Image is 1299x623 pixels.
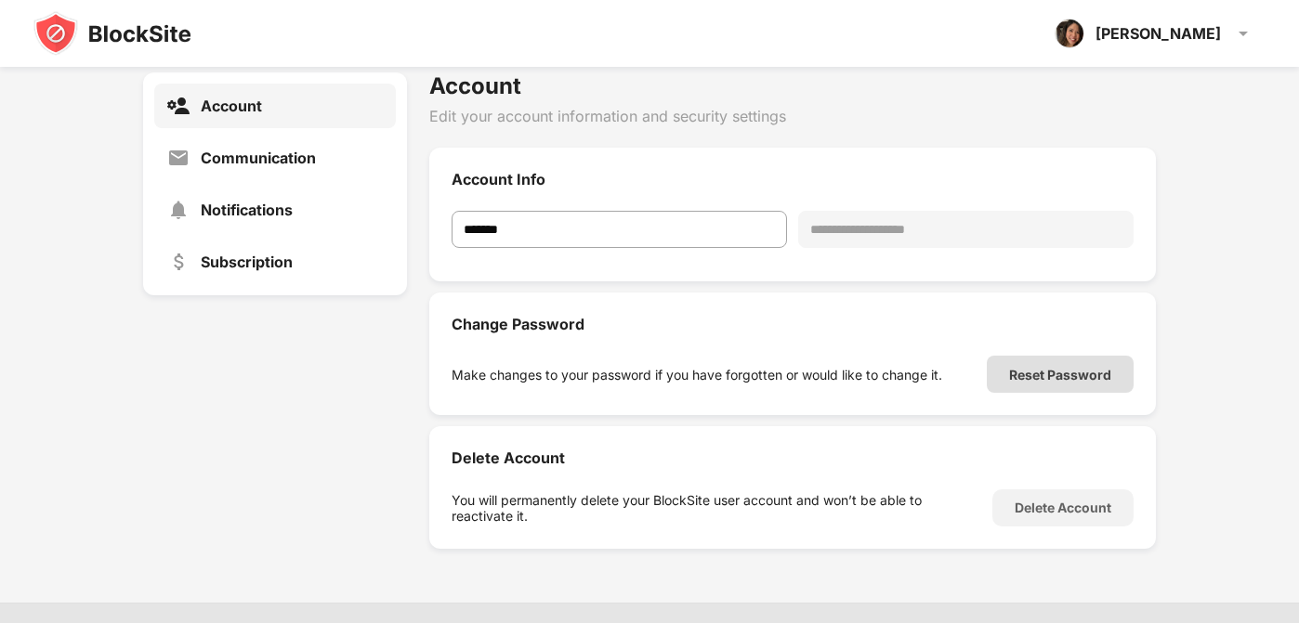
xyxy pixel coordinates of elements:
div: [PERSON_NAME] [1096,24,1221,43]
div: Notifications [201,201,293,219]
a: Communication [154,136,397,180]
a: Notifications [154,188,397,232]
div: Reset Password [1009,367,1111,383]
img: blocksite-icon-black.svg [33,11,191,56]
img: settings-communication.svg [167,147,190,169]
div: Subscription [201,253,293,271]
div: Make changes to your password if you have forgotten or would like to change it. [452,367,942,383]
div: Account Info [452,170,1134,188]
img: settings-subscription.svg [167,251,190,273]
div: Account [429,72,1156,99]
div: Delete Account [1015,500,1111,515]
div: Edit your account information and security settings [429,107,1156,125]
div: Change Password [452,315,1134,333]
a: Subscription [154,240,397,284]
div: Delete Account [452,448,1134,467]
img: settings-notifications.svg [167,199,190,221]
div: You will permanently delete your BlockSite user account and won’t be able to reactivate it. [452,492,981,524]
div: Communication [201,149,316,167]
div: Account [201,97,262,115]
img: settings-account-active.svg [167,95,190,117]
a: Account [154,84,397,128]
img: ACg8ocIu4dzkaGEnbXyr8_gYKJNtzeLy0LQcaOEbgPzUgFHlulvHizOQ=s96-c [1055,19,1084,48]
